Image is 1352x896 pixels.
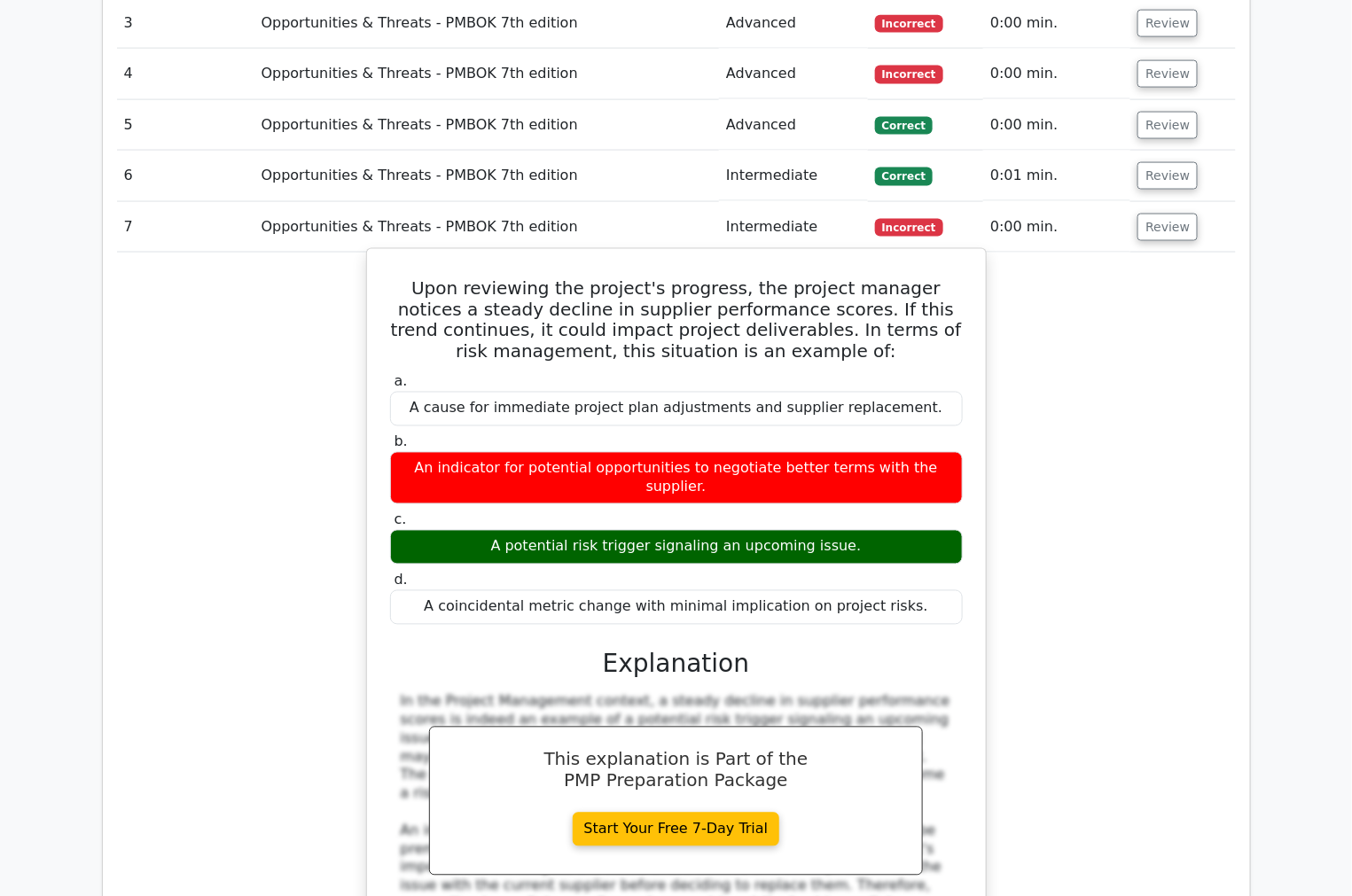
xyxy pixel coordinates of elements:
[875,219,943,237] span: Incorrect
[254,100,720,151] td: Opportunities & Threats - PMBOK 7th edition
[395,511,407,528] span: c.
[117,49,254,99] td: 4
[254,151,720,201] td: Opportunities & Threats - PMBOK 7th edition
[254,49,720,99] td: Opportunities & Threats - PMBOK 7th edition
[875,66,943,83] span: Incorrect
[390,530,963,565] div: A potential risk trigger signaling an upcoming issue.
[390,590,963,625] div: A coincidental metric change with minimal implication on project risks.
[719,202,868,253] td: Intermediate
[1137,60,1198,88] button: Review
[395,373,408,390] span: a.
[719,49,868,99] td: Advanced
[254,202,720,253] td: Opportunities & Threats - PMBOK 7th edition
[395,433,408,450] span: b.
[875,168,933,185] span: Correct
[117,202,254,253] td: 7
[388,277,965,362] h5: Upon reviewing the project's progress, the project manager notices a steady decline in supplier p...
[117,151,254,201] td: 6
[1137,112,1198,139] button: Review
[390,392,963,426] div: A cause for immediate project plan adjustments and supplier replacement.
[117,100,254,151] td: 5
[983,202,1130,253] td: 0:00 min.
[875,117,933,135] span: Correct
[401,650,952,680] h3: Explanation
[1137,214,1198,241] button: Review
[719,151,868,201] td: Intermediate
[573,813,780,846] a: Start Your Free 7-Day Trial
[390,452,963,505] div: An indicator for potential opportunities to negotiate better terms with the supplier.
[983,100,1130,151] td: 0:00 min.
[875,15,943,33] span: Incorrect
[1137,162,1198,190] button: Review
[1137,10,1198,37] button: Review
[983,49,1130,99] td: 0:00 min.
[983,151,1130,201] td: 0:01 min.
[395,572,408,588] span: d.
[719,100,868,151] td: Advanced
